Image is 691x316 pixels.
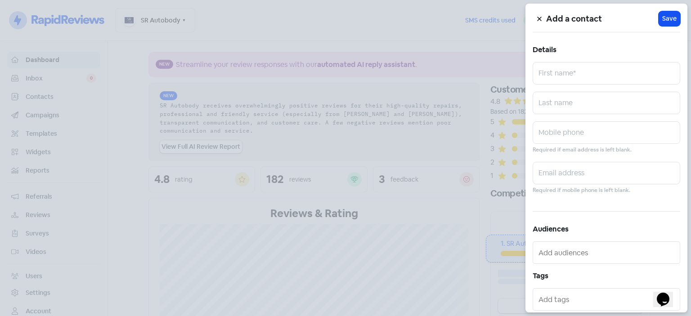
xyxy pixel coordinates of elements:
h5: Tags [533,269,680,283]
small: Required if mobile phone is left blank. [533,186,630,195]
input: Add tags [538,292,676,307]
input: Last name [533,92,680,114]
h5: Details [533,43,680,57]
h5: Add a contact [546,12,659,26]
button: Save [659,11,680,26]
h5: Audiences [533,223,680,236]
span: Save [662,14,677,23]
input: Add audiences [538,245,676,260]
iframe: chat widget [653,280,682,307]
input: Mobile phone [533,121,680,144]
input: Email address [533,162,680,184]
small: Required if email address is left blank. [533,146,632,154]
input: First name [533,62,680,85]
